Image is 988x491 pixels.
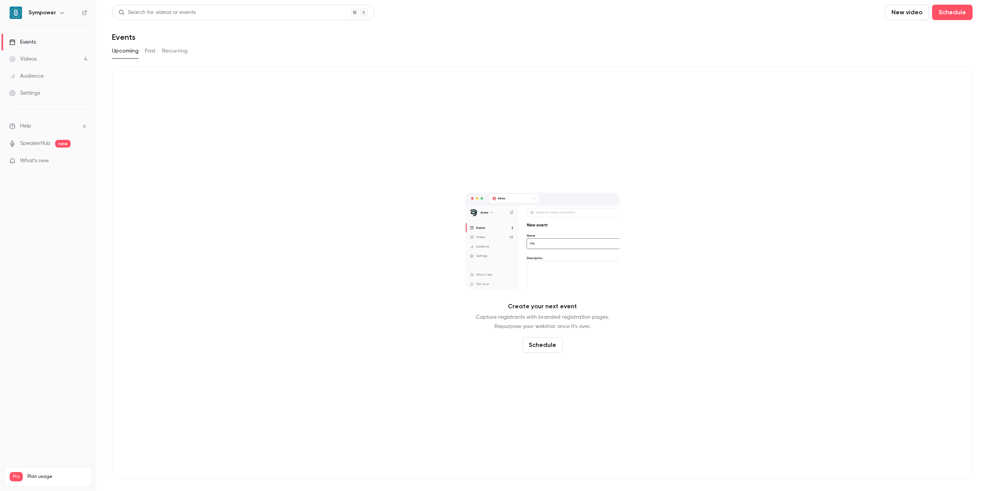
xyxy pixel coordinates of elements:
button: Past [145,45,156,57]
button: New video [885,5,929,20]
span: Plan usage [27,474,87,480]
button: Recurring [162,45,188,57]
a: SpeakerHub [20,139,51,148]
h6: Sympower [29,9,56,17]
h1: Events [112,32,135,42]
div: Settings [9,89,40,97]
p: Capture registrants with branded registration pages. Repurpose your webinar once it's over. [476,313,609,331]
div: Videos [9,55,37,63]
iframe: Noticeable Trigger [78,158,87,165]
button: Schedule [522,337,563,353]
button: Upcoming [112,45,139,57]
span: What's new [20,157,49,165]
div: Audience [9,72,44,80]
span: new [55,140,71,148]
span: Pro [10,472,23,481]
button: Schedule [932,5,973,20]
p: Create your next event [508,302,577,311]
div: Search for videos or events [118,8,196,17]
span: Help [20,122,31,130]
img: Sympower [10,7,22,19]
div: Events [9,38,36,46]
li: help-dropdown-opener [9,122,87,130]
